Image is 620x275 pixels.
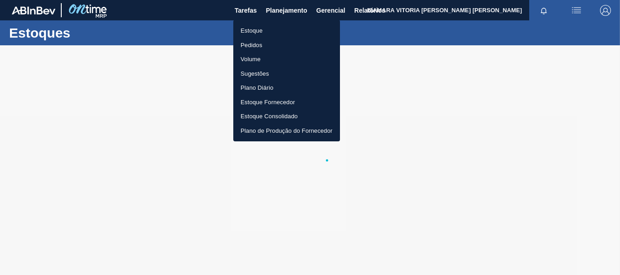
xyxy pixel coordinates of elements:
a: Sugestões [233,67,340,81]
a: Plano Diário [233,81,340,95]
a: Estoque [233,24,340,38]
a: Volume [233,52,340,67]
a: Estoque Fornecedor [233,95,340,110]
a: Plano de Produção do Fornecedor [233,124,340,138]
a: Pedidos [233,38,340,53]
a: Estoque Consolidado [233,109,340,124]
